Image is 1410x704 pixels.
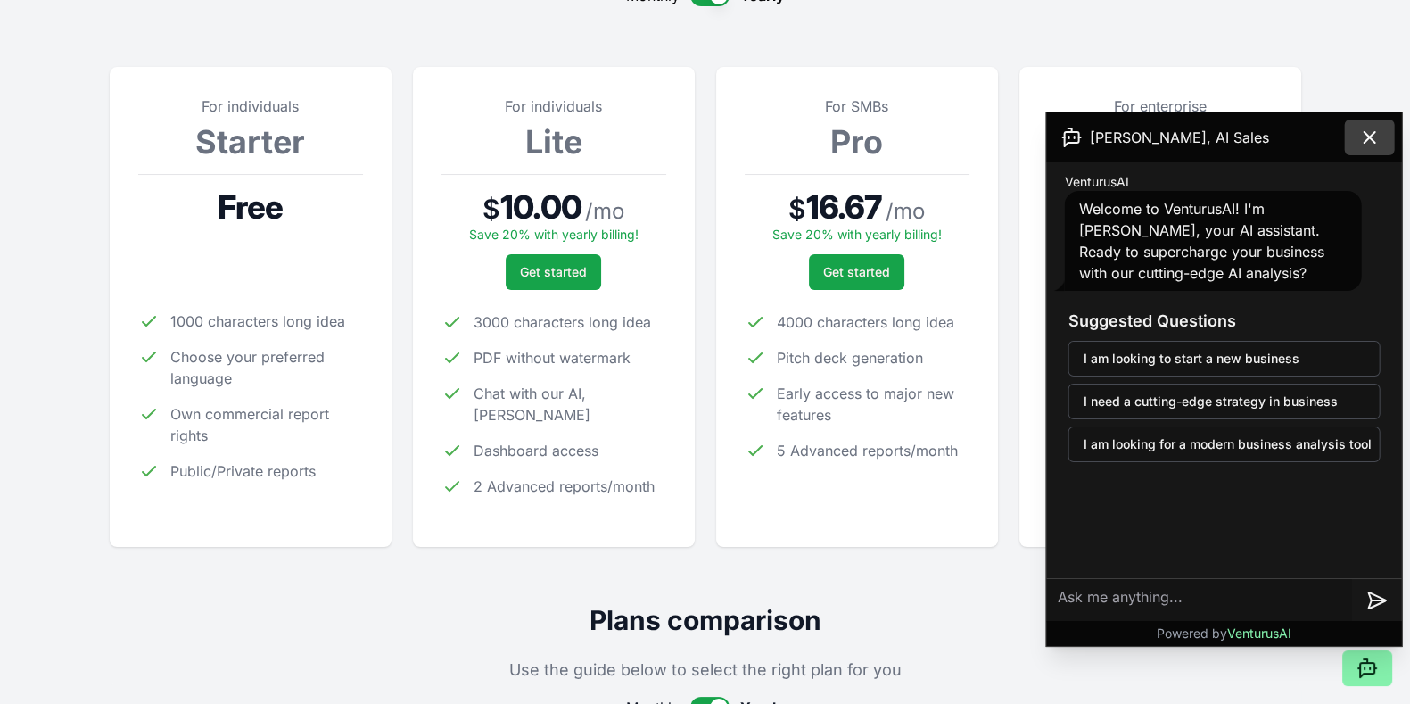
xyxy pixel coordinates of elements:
span: 1000 characters long idea [170,311,345,332]
p: For SMBs [745,95,969,117]
span: VenturusAI [1065,173,1129,191]
p: For individuals [441,95,666,117]
h3: Lite [441,124,666,160]
span: 16.67 [806,189,883,225]
button: I need a cutting-edge strategy in business [1068,384,1381,419]
span: Save 20% with yearly billing! [772,227,942,242]
span: 4000 characters long idea [777,311,954,333]
span: Get started [823,263,890,281]
span: Early access to major new features [777,383,969,426]
h3: Suggested Questions [1068,309,1381,334]
span: / mo [585,197,624,226]
span: / mo [886,197,925,226]
span: $ [482,193,500,225]
span: Own commercial report rights [170,403,363,446]
button: Get started [809,254,904,290]
span: Chat with our AI, [PERSON_NAME] [474,383,666,426]
span: 3000 characters long idea [474,311,651,333]
span: Get started [520,263,587,281]
span: Free [218,189,283,225]
p: Use the guide below to select the right plan for you [110,658,1301,683]
p: For enterprise [1048,95,1273,117]
button: I am looking to start a new business [1068,341,1381,377]
span: 5 Advanced reports/month [777,440,958,461]
span: Public/Private reports [170,460,316,482]
span: PDF without watermark [474,347,631,369]
button: Get started [506,254,601,290]
span: $ [788,193,806,225]
span: Pitch deck generation [777,347,923,369]
span: [PERSON_NAME], AI Sales [1090,127,1269,148]
span: Save 20% with yearly billing! [469,227,639,242]
span: 10.00 [500,189,581,225]
p: Powered by [1157,625,1291,642]
span: Welcome to VenturusAI! I'm [PERSON_NAME], your AI assistant. Ready to supercharge your business w... [1079,200,1324,282]
span: Choose your preferred language [170,346,363,389]
h2: Plans comparison [110,604,1301,636]
h3: Pro [745,124,969,160]
span: Dashboard access [474,440,598,461]
button: I am looking for a modern business analysis tool [1068,427,1381,462]
p: For individuals [138,95,363,117]
h3: Starter [138,124,363,160]
span: VenturusAI [1227,625,1291,641]
span: 2 Advanced reports/month [474,476,655,497]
